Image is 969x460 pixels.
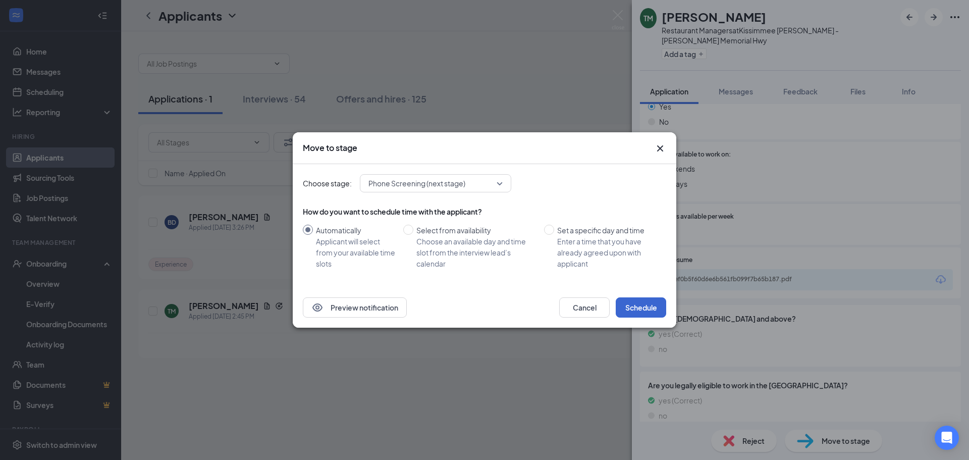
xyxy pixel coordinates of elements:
div: Set a specific day and time [557,225,658,236]
svg: Eye [311,301,324,314]
div: Open Intercom Messenger [935,426,959,450]
button: Close [654,142,666,155]
div: Select from availability [416,225,536,236]
div: Enter a time that you have already agreed upon with applicant [557,236,658,269]
svg: Cross [654,142,666,155]
button: Schedule [616,297,666,318]
h3: Move to stage [303,142,357,154]
button: EyePreview notification [303,297,407,318]
div: Automatically [316,225,395,236]
span: Choose stage: [303,178,352,189]
span: Phone Screening (next stage) [368,176,465,191]
div: Applicant will select from your available time slots [316,236,395,269]
div: Choose an available day and time slot from the interview lead’s calendar [416,236,536,269]
button: Cancel [559,297,610,318]
div: How do you want to schedule time with the applicant? [303,207,666,217]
